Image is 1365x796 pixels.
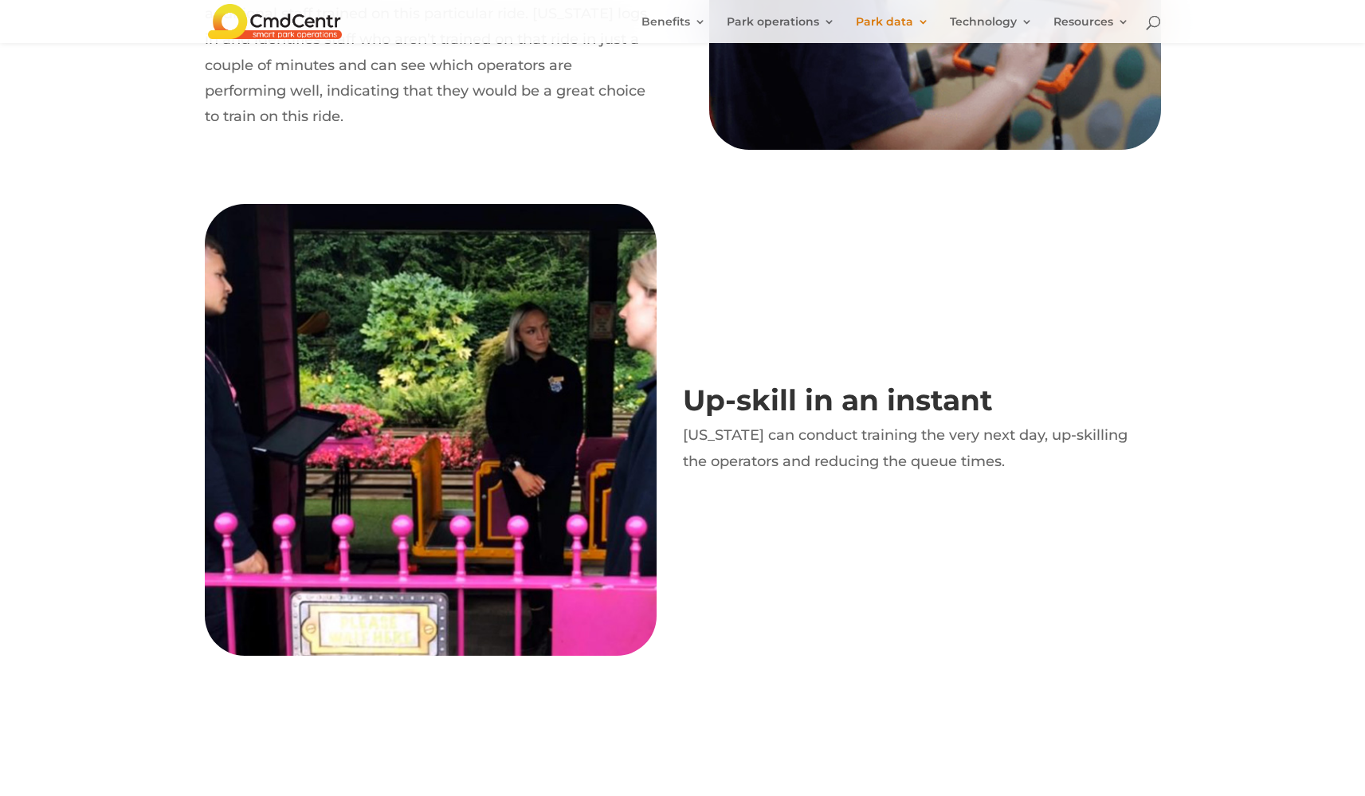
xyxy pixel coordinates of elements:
[727,16,835,43] a: Park operations
[856,16,929,43] a: Park data
[1053,16,1129,43] a: Resources
[683,422,1135,474] p: [US_STATE] can conduct training the very next day, up-skilling the operators and reducing the que...
[683,386,1135,422] h2: Up-skill in an instant
[205,204,657,656] img: Training
[208,4,342,38] img: CmdCentr
[641,16,706,43] a: Benefits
